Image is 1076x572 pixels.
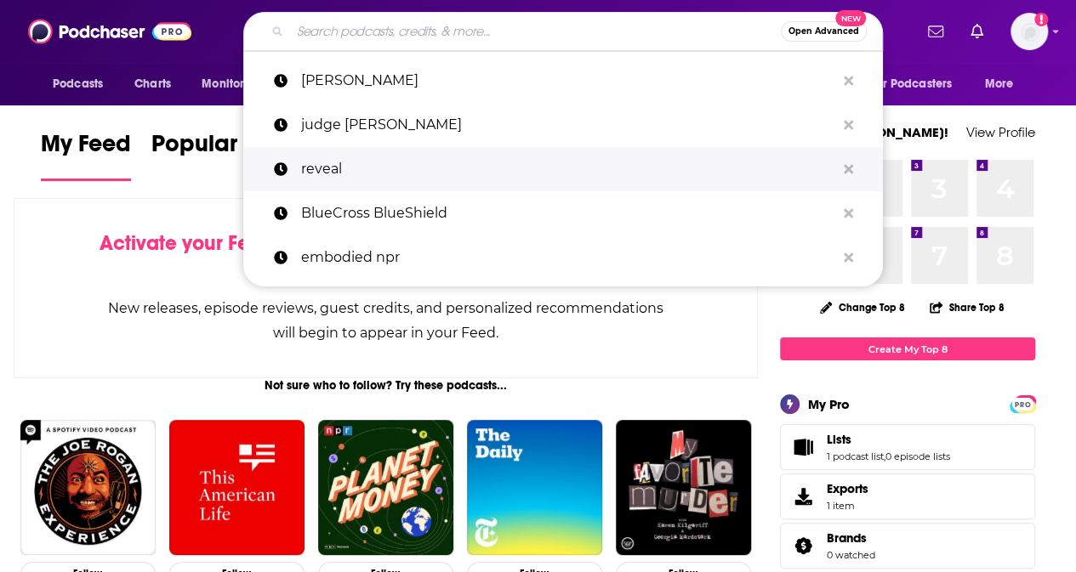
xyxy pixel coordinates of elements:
a: 0 episode lists [885,450,950,462]
button: Change Top 8 [810,297,915,318]
a: Show notifications dropdown [921,17,950,46]
a: PRO [1012,397,1033,410]
a: Lists [786,435,820,459]
button: Share Top 8 [929,291,1005,324]
span: Activate your Feed [100,230,274,256]
img: The Daily [467,420,602,555]
button: open menu [190,68,284,100]
img: The Joe Rogan Experience [20,420,156,555]
p: reveal [301,147,835,191]
img: My Favorite Murder with Karen Kilgariff and Georgia Hardstark [616,420,751,555]
span: Lists [827,432,851,447]
p: jordan jesse go [301,59,835,103]
span: Popular Feed [151,129,296,168]
a: reveal [243,147,883,191]
a: Lists [827,432,950,447]
span: Logged in as KharyBrown [1011,13,1048,50]
a: BlueCross BlueShield [243,191,883,235]
a: Exports [780,473,1035,519]
span: Exports [786,484,820,508]
a: Brands [827,530,875,546]
img: Planet Money [318,420,453,555]
span: PRO [1012,398,1033,411]
a: Charts [123,68,181,100]
span: For Podcasters [870,72,952,96]
div: Search podcasts, credits, & more... [243,12,883,51]
a: Create My Top 8 [780,337,1035,360]
a: Show notifications dropdown [964,17,990,46]
a: embodied npr [243,235,883,280]
span: Monitoring [202,72,262,96]
span: Brands [780,523,1035,569]
span: Lists [780,424,1035,470]
a: View Profile [966,124,1035,140]
button: open menu [41,68,125,100]
button: open menu [859,68,976,100]
span: More [985,72,1014,96]
span: Exports [827,481,868,496]
span: Brands [827,530,867,546]
img: This American Life [169,420,305,555]
p: BlueCross BlueShield [301,191,835,235]
a: My Feed [41,129,131,181]
button: Open AdvancedNew [781,21,867,42]
span: New [835,10,866,26]
p: judge john hodgman [301,103,835,147]
div: My Pro [808,396,850,412]
button: Show profile menu [1011,13,1048,50]
a: Brands [786,534,820,558]
input: Search podcasts, credits, & more... [290,18,781,45]
img: User Profile [1011,13,1048,50]
svg: Add a profile image [1034,13,1048,26]
a: judge [PERSON_NAME] [243,103,883,147]
span: My Feed [41,129,131,168]
a: 1 podcast list [827,450,884,462]
button: open menu [973,68,1035,100]
a: [PERSON_NAME] [243,59,883,103]
span: Charts [134,72,171,96]
div: Not sure who to follow? Try these podcasts... [14,378,758,393]
span: Open Advanced [788,27,859,36]
p: embodied npr [301,235,835,280]
div: by following Podcasts, Creators, Lists, and other Users! [100,231,672,280]
a: Popular Feed [151,129,296,181]
span: , [884,450,885,462]
img: Podchaser - Follow, Share and Rate Podcasts [28,15,191,48]
span: Podcasts [53,72,103,96]
span: 1 item [827,500,868,512]
div: New releases, episode reviews, guest credits, and personalized recommendations will begin to appe... [100,296,672,345]
a: 0 watched [827,549,875,561]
